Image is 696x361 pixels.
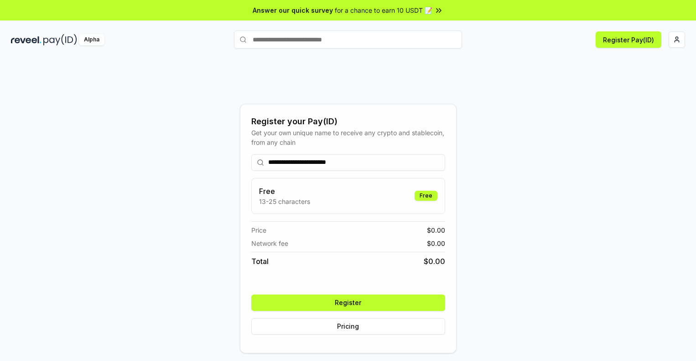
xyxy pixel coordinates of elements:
[251,115,445,128] div: Register your Pay(ID)
[43,34,77,46] img: pay_id
[253,5,333,15] span: Answer our quick survey
[259,197,310,206] p: 13-25 characters
[259,186,310,197] h3: Free
[251,128,445,147] div: Get your own unique name to receive any crypto and stablecoin, from any chain
[596,31,661,48] button: Register Pay(ID)
[251,239,288,248] span: Network fee
[335,5,432,15] span: for a chance to earn 10 USDT 📝
[79,34,104,46] div: Alpha
[424,256,445,267] span: $ 0.00
[251,295,445,311] button: Register
[427,239,445,248] span: $ 0.00
[251,318,445,335] button: Pricing
[11,34,42,46] img: reveel_dark
[251,225,266,235] span: Price
[251,256,269,267] span: Total
[427,225,445,235] span: $ 0.00
[415,191,437,201] div: Free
